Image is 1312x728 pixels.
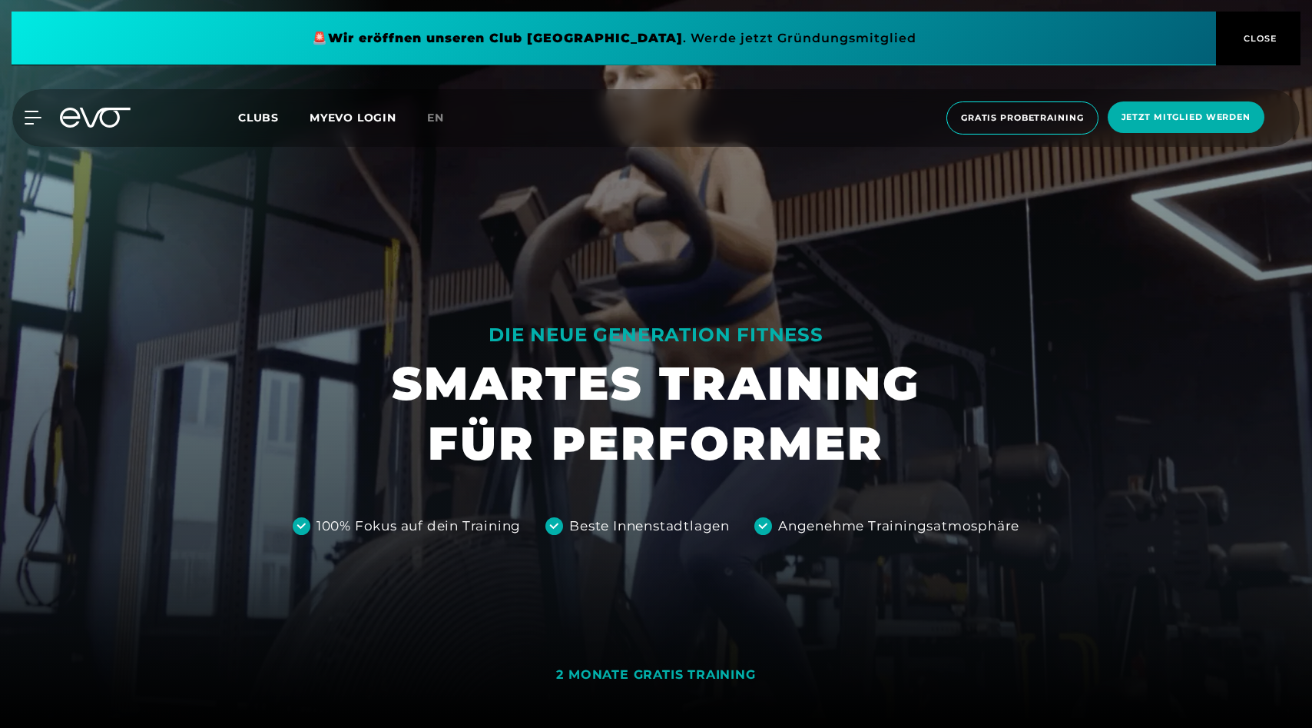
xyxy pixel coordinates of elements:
span: Clubs [238,111,279,125]
div: Beste Innenstadtlagen [569,517,730,537]
span: Gratis Probetraining [961,111,1084,125]
a: Jetzt Mitglied werden [1103,101,1269,135]
button: CLOSE [1216,12,1300,65]
a: Gratis Probetraining [942,101,1103,135]
div: 100% Fokus auf dein Training [316,517,521,537]
span: CLOSE [1240,32,1277,45]
div: Angenehme Trainingsatmosphäre [778,517,1019,537]
div: DIE NEUE GENERATION FITNESS [392,323,920,347]
a: MYEVO LOGIN [310,111,396,125]
a: Clubs [238,110,310,125]
span: en [427,111,444,125]
span: Jetzt Mitglied werden [1121,111,1251,124]
h1: SMARTES TRAINING FÜR PERFORMER [392,354,920,474]
a: en [427,109,462,127]
div: 2 MONATE GRATIS TRAINING [556,667,755,683]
